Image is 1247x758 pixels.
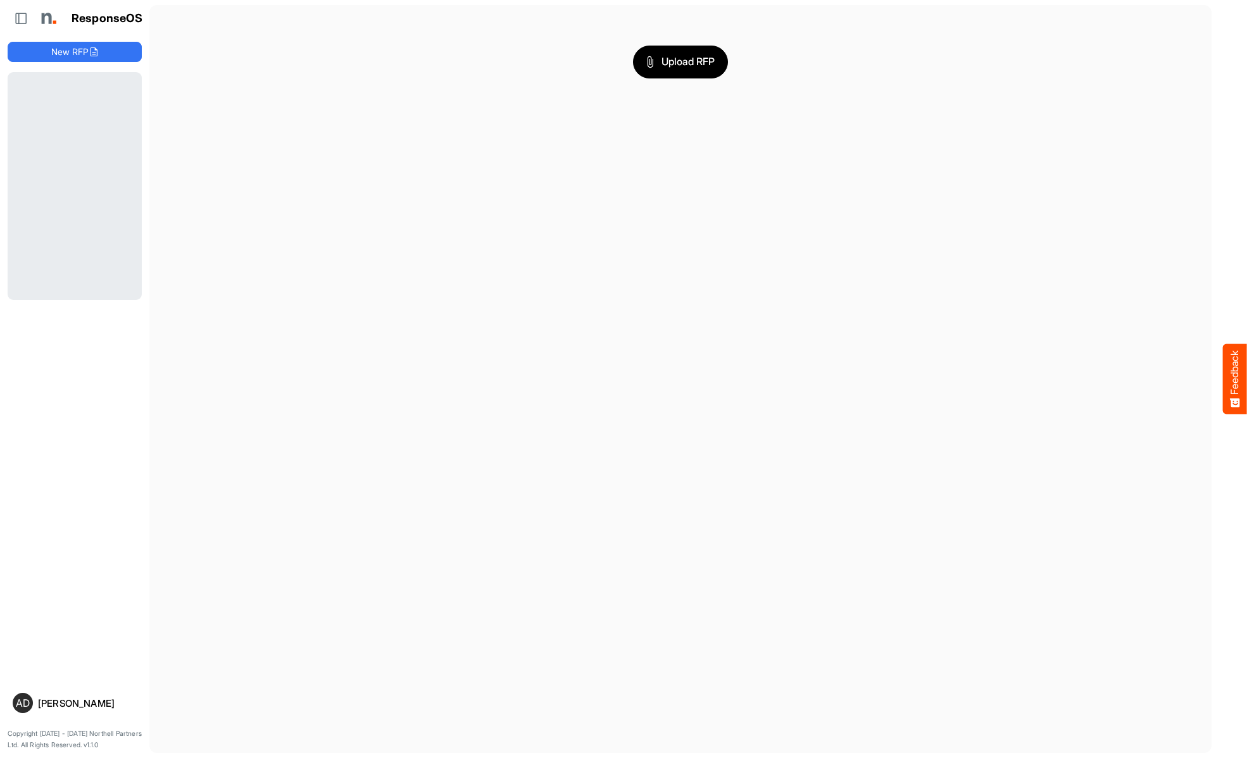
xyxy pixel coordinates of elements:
[16,698,30,708] span: AD
[8,728,142,750] p: Copyright [DATE] - [DATE] Northell Partners Ltd. All Rights Reserved. v1.1.0
[646,54,715,70] span: Upload RFP
[35,6,60,31] img: Northell
[38,699,137,708] div: [PERSON_NAME]
[633,46,728,78] button: Upload RFP
[8,42,142,62] button: New RFP
[8,72,142,299] div: Loading...
[1223,344,1247,414] button: Feedback
[72,12,143,25] h1: ResponseOS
